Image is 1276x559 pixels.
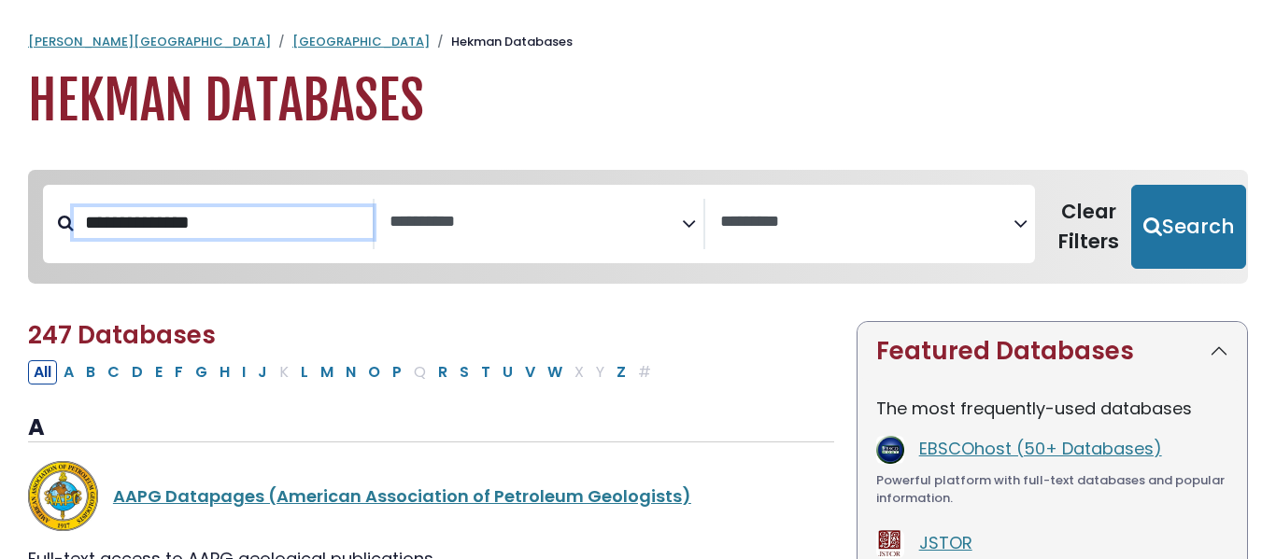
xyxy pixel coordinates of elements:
span: 247 Databases [28,318,216,352]
nav: breadcrumb [28,33,1248,51]
button: Submit for Search Results [1131,185,1246,269]
div: Powerful platform with full-text databases and popular information. [876,471,1228,508]
button: Filter Results S [454,360,475,384]
button: Filter Results A [58,360,79,384]
button: Filter Results N [340,360,362,384]
button: Filter Results G [190,360,213,384]
button: All [28,360,57,384]
button: Filter Results T [475,360,496,384]
button: Filter Results P [387,360,407,384]
button: Filter Results B [80,360,101,384]
button: Filter Results E [149,360,168,384]
button: Filter Results D [126,360,149,384]
a: JSTOR [919,531,972,554]
a: [GEOGRAPHIC_DATA] [292,33,430,50]
button: Filter Results F [169,360,189,384]
button: Filter Results R [432,360,453,384]
button: Filter Results M [315,360,339,384]
div: Alpha-list to filter by first letter of database name [28,359,659,383]
button: Filter Results W [542,360,568,384]
a: EBSCOhost (50+ Databases) [919,437,1162,460]
p: The most frequently-used databases [876,396,1228,421]
button: Filter Results J [252,360,273,384]
button: Filter Results O [362,360,386,384]
button: Filter Results I [236,360,251,384]
button: Filter Results Z [611,360,631,384]
h3: A [28,414,834,442]
input: Search database by title or keyword [74,207,373,238]
button: Featured Databases [858,322,1247,381]
textarea: Search [720,213,1014,232]
textarea: Search [390,213,683,232]
nav: Search filters [28,170,1248,284]
button: Filter Results H [214,360,235,384]
a: [PERSON_NAME][GEOGRAPHIC_DATA] [28,33,271,50]
button: Filter Results C [102,360,125,384]
a: AAPG Datapages (American Association of Petroleum Geologists) [113,484,691,508]
button: Filter Results L [295,360,314,384]
button: Filter Results U [497,360,518,384]
h1: Hekman Databases [28,70,1248,133]
button: Filter Results V [519,360,541,384]
button: Clear Filters [1046,185,1131,269]
li: Hekman Databases [430,33,573,51]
